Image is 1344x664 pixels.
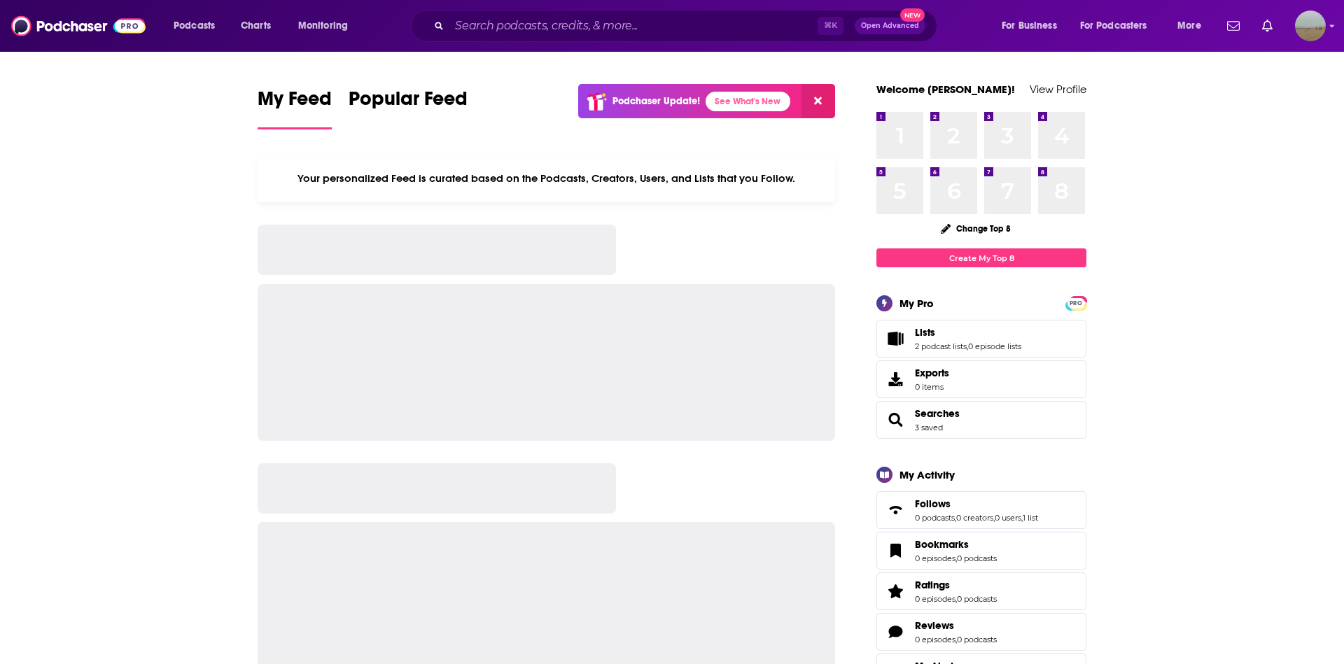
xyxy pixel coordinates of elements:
span: Ratings [915,579,950,591]
a: Searches [881,410,909,430]
a: 0 podcasts [915,513,955,523]
span: Logged in as shenderson [1295,10,1326,41]
a: 0 episodes [915,594,955,604]
span: New [900,8,925,22]
button: open menu [288,15,366,37]
a: 0 creators [956,513,993,523]
a: 3 saved [915,423,943,432]
span: Searches [876,401,1086,439]
span: , [955,513,956,523]
a: Show notifications dropdown [1256,14,1278,38]
a: Searches [915,407,960,420]
button: Show profile menu [1295,10,1326,41]
span: Bookmarks [915,538,969,551]
a: 0 episode lists [968,341,1021,351]
img: User Profile [1295,10,1326,41]
span: My Feed [258,87,332,119]
button: open menu [992,15,1074,37]
span: PRO [1067,298,1084,309]
a: Reviews [915,619,997,632]
span: Exports [881,369,909,389]
div: My Activity [899,468,955,481]
span: , [967,341,968,351]
span: Exports [915,367,949,379]
a: Lists [881,329,909,348]
a: Ratings [915,579,997,591]
a: Create My Top 8 [876,248,1086,267]
a: View Profile [1030,83,1086,96]
span: Open Advanced [861,22,919,29]
a: Bookmarks [915,538,997,551]
span: Follows [876,491,1086,529]
span: Bookmarks [876,532,1086,570]
a: 0 episodes [915,553,955,563]
a: Follows [881,500,909,520]
span: 0 items [915,382,949,392]
span: Monitoring [298,16,348,36]
a: Welcome [PERSON_NAME]! [876,83,1015,96]
a: 0 podcasts [957,594,997,604]
span: , [955,635,957,644]
span: Ratings [876,572,1086,610]
span: Podcasts [174,16,215,36]
a: My Feed [258,87,332,129]
a: 1 list [1023,513,1038,523]
span: For Business [1002,16,1057,36]
span: ⌘ K [818,17,843,35]
a: 2 podcast lists [915,341,967,351]
span: Reviews [876,613,1086,651]
div: Search podcasts, credits, & more... [424,10,951,42]
span: , [955,553,957,563]
a: 0 podcasts [957,553,997,563]
img: Podchaser - Follow, Share and Rate Podcasts [11,13,146,39]
a: Exports [876,360,1086,398]
div: My Pro [899,297,934,310]
button: open menu [1071,15,1168,37]
a: Show notifications dropdown [1221,14,1245,38]
a: Follows [915,497,1038,510]
a: Popular Feed [349,87,468,129]
span: Follows [915,497,951,510]
button: Open AdvancedNew [855,17,925,34]
a: Lists [915,326,1021,339]
button: Change Top 8 [932,220,1019,237]
span: Lists [876,320,1086,358]
a: Reviews [881,622,909,642]
span: More [1177,16,1201,36]
a: 0 episodes [915,635,955,644]
a: Ratings [881,581,909,601]
span: , [1021,513,1023,523]
a: 0 podcasts [957,635,997,644]
a: Charts [232,15,279,37]
a: 0 users [995,513,1021,523]
span: Popular Feed [349,87,468,119]
input: Search podcasts, credits, & more... [449,15,818,37]
a: Bookmarks [881,541,909,560]
a: PRO [1067,297,1084,308]
a: See What's New [706,92,790,111]
span: Charts [241,16,271,36]
span: For Podcasters [1080,16,1147,36]
span: , [993,513,995,523]
button: open menu [164,15,233,37]
span: Lists [915,326,935,339]
button: open menu [1168,15,1219,37]
span: Reviews [915,619,954,632]
span: , [955,594,957,604]
div: Your personalized Feed is curated based on the Podcasts, Creators, Users, and Lists that you Follow. [258,155,835,202]
p: Podchaser Update! [612,95,700,107]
